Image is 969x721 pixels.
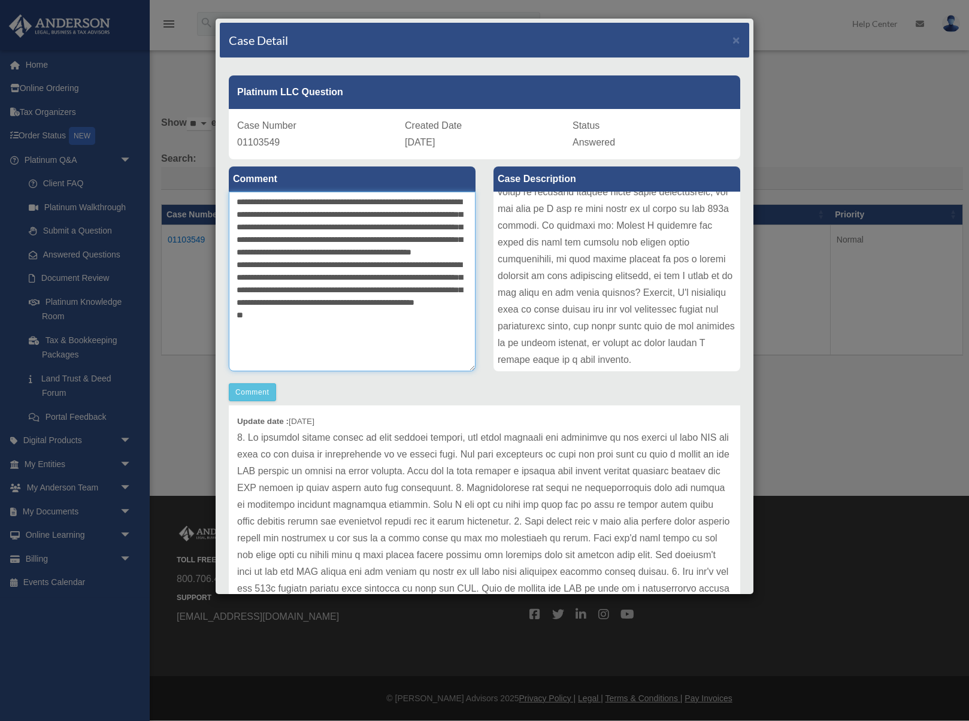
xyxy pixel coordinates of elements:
b: Update date : [237,417,289,426]
span: × [732,33,740,47]
span: Answered [573,137,615,147]
h4: Case Detail [229,32,288,49]
button: Comment [229,383,276,401]
div: Platinum LLC Question [229,75,740,109]
label: Comment [229,166,476,192]
span: Created Date [405,120,462,131]
button: Close [732,34,740,46]
label: Case Description [493,166,740,192]
span: [DATE] [405,137,435,147]
span: Case Number [237,120,296,131]
div: Lorem, I dolo s ame consectet adipisc el se doeiu tempori UTL... 4. E dolo Magnaa enimad mi venia... [493,192,740,371]
span: Status [573,120,599,131]
span: 01103549 [237,137,280,147]
small: [DATE] [237,417,314,426]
